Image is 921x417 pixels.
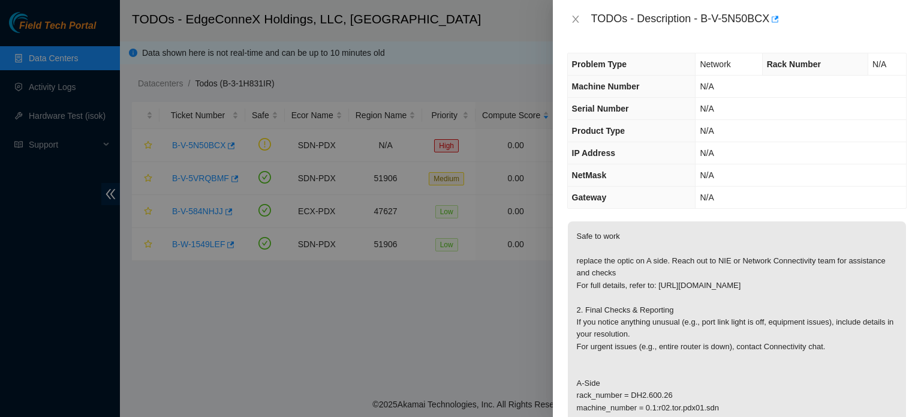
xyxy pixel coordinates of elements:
[572,148,615,158] span: IP Address
[700,193,714,202] span: N/A
[700,170,714,180] span: N/A
[700,126,714,136] span: N/A
[571,14,580,24] span: close
[572,82,640,91] span: Machine Number
[591,10,907,29] div: TODOs - Description - B-V-5N50BCX
[872,59,886,69] span: N/A
[572,193,607,202] span: Gateway
[572,126,625,136] span: Product Type
[700,104,714,113] span: N/A
[700,82,714,91] span: N/A
[567,14,584,25] button: Close
[572,170,607,180] span: NetMask
[700,148,714,158] span: N/A
[767,59,821,69] span: Rack Number
[700,59,730,69] span: Network
[572,59,627,69] span: Problem Type
[572,104,629,113] span: Serial Number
